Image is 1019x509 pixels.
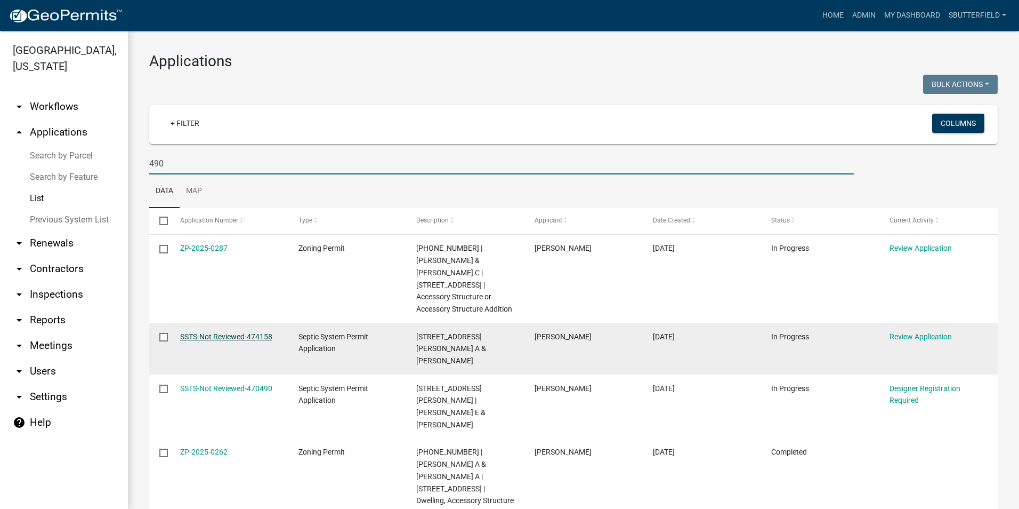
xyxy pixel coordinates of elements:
[149,153,854,174] input: Search for applications
[13,416,26,429] i: help
[771,217,790,224] span: Status
[13,126,26,139] i: arrow_drop_up
[535,332,592,341] span: Dale Scheer
[889,332,952,341] a: Review Application
[653,217,690,224] span: Date Created
[771,384,809,393] span: In Progress
[13,339,26,352] i: arrow_drop_down
[416,384,486,429] span: 1804 FREEMAN POINT RD | RYAN, CRAIG E & SUSAN R
[944,5,1010,26] a: Sbutterfield
[818,5,848,26] a: Home
[771,244,809,252] span: In Progress
[13,288,26,301] i: arrow_drop_down
[298,217,312,224] span: Type
[13,237,26,250] i: arrow_drop_down
[180,174,208,209] a: Map
[180,332,272,341] a: SSTS-Not Reviewed-474158
[535,448,592,456] span: Dale Scheer
[13,263,26,275] i: arrow_drop_down
[149,52,998,70] h3: Applications
[406,208,524,234] datatable-header-cell: Description
[149,208,169,234] datatable-header-cell: Select
[889,217,934,224] span: Current Activity
[13,391,26,403] i: arrow_drop_down
[653,332,675,341] span: 09/05/2025
[13,365,26,378] i: arrow_drop_down
[180,244,228,252] a: ZP-2025-0287
[298,244,345,252] span: Zoning Permit
[180,448,228,456] a: ZP-2025-0262
[771,448,807,456] span: Completed
[180,217,238,224] span: Application Number
[416,332,486,365] span: 490 COUNTY ROAD 18 | SCHEER, VICKI A & DALE A
[13,314,26,327] i: arrow_drop_down
[848,5,880,26] a: Admin
[162,114,208,133] a: + Filter
[13,100,26,113] i: arrow_drop_down
[880,5,944,26] a: My Dashboard
[149,174,180,209] a: Data
[298,384,368,405] span: Septic System Permit Application
[416,244,512,313] span: 39-020-0490 | ANDERSON, GREGORY A & ROXANNE C | 3425 COUNTY ROAD 139 | Accessory Structure or Acc...
[535,244,592,252] span: roxanne anderson
[288,208,406,234] datatable-header-cell: Type
[771,332,809,341] span: In Progress
[889,244,952,252] a: Review Application
[298,332,368,353] span: Septic System Permit Application
[416,217,449,224] span: Description
[643,208,761,234] datatable-header-cell: Date Created
[879,208,998,234] datatable-header-cell: Current Activity
[932,114,984,133] button: Columns
[923,75,998,94] button: Bulk Actions
[653,244,675,252] span: 09/11/2025
[761,208,879,234] datatable-header-cell: Status
[524,208,643,234] datatable-header-cell: Applicant
[653,448,675,456] span: 08/25/2025
[653,384,675,393] span: 08/28/2025
[535,217,562,224] span: Applicant
[889,384,960,405] a: Designer Registration Required
[169,208,288,234] datatable-header-cell: Application Number
[535,384,592,393] span: Ken Peterson
[298,448,345,456] span: Zoning Permit
[180,384,272,393] a: SSTS-Not Reviewed-470490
